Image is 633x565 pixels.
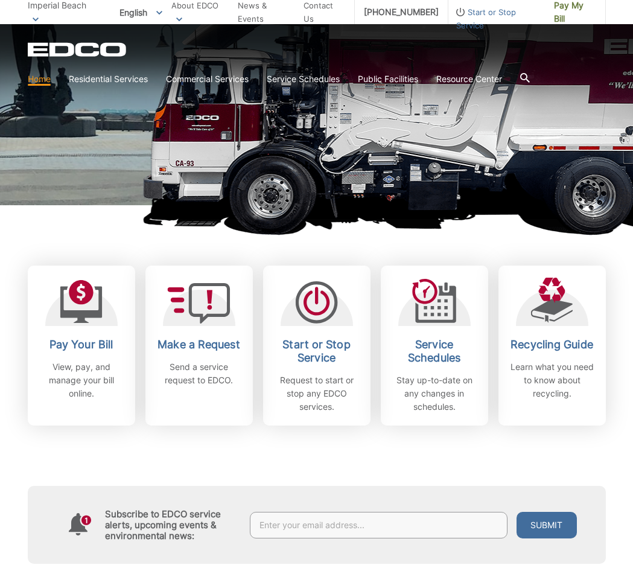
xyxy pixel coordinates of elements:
h2: Pay Your Bill [37,338,126,351]
h2: Start or Stop Service [272,338,361,365]
a: Resource Center [436,72,502,86]
p: Request to start or stop any EDCO services. [272,374,361,413]
a: Home [28,72,51,86]
h2: Service Schedules [390,338,479,365]
a: Service Schedules Stay up-to-date on any changes in schedules. [381,266,488,426]
input: Enter your email address... [250,512,507,538]
a: Service Schedules [267,72,340,86]
span: English [110,2,171,22]
a: EDCD logo. Return to the homepage. [28,42,128,57]
p: Send a service request to EDCO. [154,360,244,387]
a: Make a Request Send a service request to EDCO. [145,266,253,426]
p: Stay up-to-date on any changes in schedules. [390,374,479,413]
a: Residential Services [69,72,148,86]
a: Commercial Services [166,72,249,86]
p: View, pay, and manage your bill online. [37,360,126,400]
a: Pay Your Bill View, pay, and manage your bill online. [28,266,135,426]
h2: Make a Request [154,338,244,351]
h4: Subscribe to EDCO service alerts, upcoming events & environmental news: [105,509,238,541]
a: Public Facilities [358,72,418,86]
